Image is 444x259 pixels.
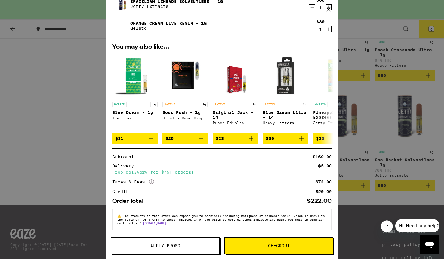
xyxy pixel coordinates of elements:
[315,180,332,184] div: $73.00
[318,164,332,168] div: $5.00
[130,26,207,31] p: Gelato
[263,121,308,125] div: Heavy Hitters
[263,53,308,133] a: Open page for Blue Dream Ultra - 1g from Heavy Hitters
[309,4,315,10] button: Decrement
[150,102,158,107] p: 1g
[420,235,439,254] iframe: Button to launch messaging window
[112,189,133,194] div: Credit
[150,244,180,248] span: Apply Promo
[162,53,208,99] img: Circles Base Camp - Sour Rush - 1g
[313,133,358,144] button: Add to bag
[301,102,308,107] p: 1g
[266,136,274,141] span: $60
[316,19,325,24] div: $30
[112,44,332,50] h2: You may also like...
[162,133,208,144] button: Add to bag
[313,189,332,194] div: -$20.00
[224,237,333,254] button: Checkout
[162,110,208,115] p: Sour Rush - 1g
[213,110,258,120] p: Original Jack - 1g
[143,221,166,225] a: [DOMAIN_NAME]
[251,102,258,107] p: 1g
[213,53,258,133] a: Open page for Original Jack - 1g from Punch Edibles
[112,53,158,99] img: Timeless - Blue Dream - 1g
[213,133,258,144] button: Add to bag
[316,27,325,32] div: 1
[268,244,290,248] span: Checkout
[130,21,207,26] a: Orange Cream Live Resin - 1g
[117,214,325,225] span: The products in this order can expose you to chemicals including marijuana or cannabis smoke, whi...
[218,53,253,99] img: Punch Edibles - Original Jack - 1g
[117,214,123,218] span: ⚠️
[307,199,332,204] div: $222.00
[112,179,154,185] div: Taxes & Fees
[263,110,308,120] p: Blue Dream Ultra - 1g
[216,136,224,141] span: $23
[112,133,158,144] button: Add to bag
[326,26,332,32] button: Increment
[112,170,332,174] div: Free delivery for $75+ orders!
[115,136,123,141] span: $31
[313,155,332,159] div: $169.00
[316,5,325,10] div: 1
[162,53,208,133] a: Open page for Sour Rush - 1g from Circles Base Camp
[213,102,227,107] p: SATIVA
[316,136,324,141] span: $35
[213,121,258,125] div: Punch Edibles
[201,102,208,107] p: 1g
[313,53,358,99] img: Jetty Extracts - Pineapple Express - 1g
[313,121,358,125] div: Jetty Extracts
[313,110,358,120] p: Pineapple Express - 1g
[112,116,158,120] div: Timeless
[112,53,158,133] a: Open page for Blue Dream - 1g from Timeless
[313,53,358,133] a: Open page for Pineapple Express - 1g from Jetty Extracts
[263,102,277,107] p: SATIVA
[112,164,138,168] div: Delivery
[112,155,138,159] div: Subtotal
[381,220,393,232] iframe: Close message
[309,26,315,32] button: Decrement
[112,199,147,204] div: Order Total
[112,17,129,34] img: Orange Cream Live Resin - 1g
[313,102,328,107] p: HYBRID
[162,116,208,120] div: Circles Base Camp
[263,53,308,99] img: Heavy Hitters - Blue Dream Ultra - 1g
[162,102,177,107] p: SATIVA
[111,237,220,254] button: Apply Promo
[130,4,223,9] p: Jetty Extracts
[112,110,158,115] p: Blue Dream - 1g
[263,133,308,144] button: Add to bag
[395,219,439,232] iframe: Message from company
[165,136,174,141] span: $20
